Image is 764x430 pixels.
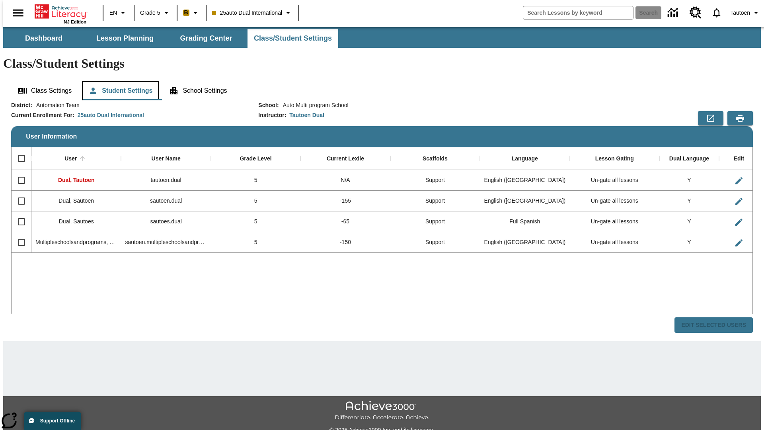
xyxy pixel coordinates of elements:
[140,9,160,17] span: Grade 5
[11,101,753,333] div: User Information
[659,191,719,211] div: Y
[121,211,210,232] div: sautoes.dual
[423,155,448,162] div: Scaffolds
[25,34,62,43] span: Dashboard
[137,6,174,20] button: Grade: Grade 5, Select a grade
[480,211,569,232] div: Full Spanish
[659,211,719,232] div: Y
[570,211,659,232] div: Un-gate all lessons
[24,412,81,430] button: Support Offline
[78,111,144,119] div: 25auto Dual International
[121,232,210,253] div: sautoen.multipleschoolsandprograms
[4,29,84,48] button: Dashboard
[109,9,117,17] span: EN
[289,111,324,119] div: Tautoen Dual
[248,29,338,48] button: Class/Student Settings
[254,34,332,43] span: Class/Student Settings
[211,232,300,253] div: 5
[35,3,86,24] div: Home
[121,170,210,191] div: tautoen.dual
[209,6,296,20] button: Class: 25auto Dual International, Select your class
[300,211,390,232] div: -65
[731,173,747,189] button: Edit User
[335,401,429,421] img: Achieve3000 Differentiate Accelerate Achieve
[300,191,390,211] div: -155
[121,191,210,211] div: sautoen.dual
[480,170,569,191] div: English (US)
[570,191,659,211] div: Un-gate all lessons
[152,155,181,162] div: User Name
[211,191,300,211] div: 5
[659,232,719,253] div: Y
[258,112,286,119] h2: Instructor :
[64,155,77,162] div: User
[11,81,753,100] div: Class/Student Settings
[212,9,282,17] span: 25auto Dual International
[106,6,131,20] button: Language: EN, Select a language
[698,111,723,125] button: Export to CSV
[3,29,339,48] div: SubNavbar
[731,193,747,209] button: Edit User
[390,211,480,232] div: Support
[163,81,233,100] button: School Settings
[327,155,364,162] div: Current Lexile
[706,2,727,23] a: Notifications
[480,191,569,211] div: English (US)
[390,170,480,191] div: Support
[96,34,154,43] span: Lesson Planning
[26,133,77,140] span: User Information
[82,81,159,100] button: Student Settings
[166,29,246,48] button: Grading Center
[11,102,32,109] h2: District :
[279,101,349,109] span: Auto Multi program School
[11,81,78,100] button: Class Settings
[731,235,747,251] button: Edit User
[731,214,747,230] button: Edit User
[32,101,80,109] span: Automation Team
[211,211,300,232] div: 5
[180,6,203,20] button: Boost Class color is peach. Change class color
[40,418,75,424] span: Support Offline
[58,197,94,204] span: Dual, Sautoen
[180,34,232,43] span: Grading Center
[58,177,95,183] span: Dual, Tautoen
[184,8,188,18] span: B
[240,155,271,162] div: Grade Level
[35,239,130,245] span: Multipleschoolsandprograms, Sautoen
[512,155,538,162] div: Language
[595,155,634,162] div: Lesson Gating
[727,111,753,125] button: Print Preview
[64,20,86,24] span: NJ Edition
[59,218,94,225] span: Dual, Sautoes
[35,4,86,20] a: Home
[390,232,480,253] div: Support
[685,2,706,23] a: Resource Center, Will open in new tab
[570,170,659,191] div: Un-gate all lessons
[3,27,761,48] div: SubNavbar
[6,1,30,25] button: Open side menu
[211,170,300,191] div: 5
[570,232,659,253] div: Un-gate all lessons
[85,29,165,48] button: Lesson Planning
[11,112,74,119] h2: Current Enrollment For :
[734,155,744,162] div: Edit
[669,155,709,162] div: Dual Language
[480,232,569,253] div: English (US)
[390,191,480,211] div: Support
[300,170,390,191] div: N/A
[523,6,633,19] input: search field
[727,6,764,20] button: Profile/Settings
[659,170,719,191] div: Y
[300,232,390,253] div: -150
[663,2,685,24] a: Data Center
[730,9,750,17] span: Tautoen
[258,102,279,109] h2: School :
[3,56,761,71] h1: Class/Student Settings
